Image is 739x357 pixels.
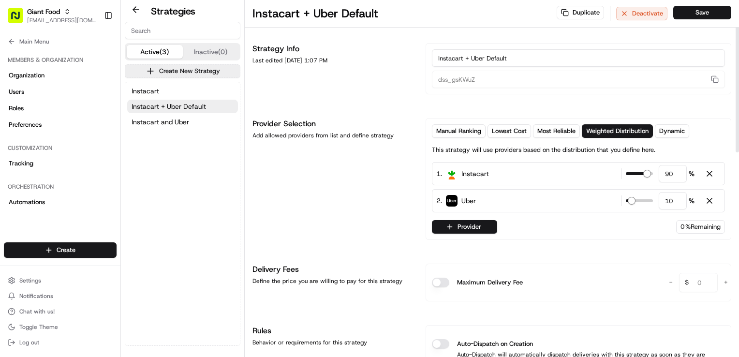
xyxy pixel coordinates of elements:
[4,194,117,210] a: Automations
[4,305,117,318] button: Chat with us!
[252,6,378,21] h1: Instacart + Uber Default
[19,277,41,284] span: Settings
[436,195,476,206] div: 2 .
[27,7,60,16] button: Giant Food
[582,124,653,138] button: Weighted Distribution
[127,115,238,129] button: Instacart and Uber
[27,16,96,24] button: [EMAIL_ADDRESS][DOMAIN_NAME]
[4,179,117,194] div: Orchestration
[4,117,117,133] a: Preferences
[685,223,721,231] span: % Remaining
[4,140,117,156] div: Customization
[252,264,414,275] h1: Delivery Fees
[252,325,414,337] h1: Rules
[132,117,189,127] span: Instacart and Uber
[586,127,649,135] span: Weighted Distribution
[537,127,576,135] span: Most Reliable
[4,320,117,334] button: Toggle Theme
[436,168,489,179] div: 1 .
[432,146,655,154] p: This strategy will use providers based on the distribution that you define here.
[457,278,523,287] label: Maximum Delivery Fee
[252,43,414,55] h1: Strategy Info
[9,71,44,80] span: Organization
[461,196,476,206] span: Uber
[9,104,24,113] span: Roles
[492,127,527,135] span: Lowest Cost
[252,118,414,130] h1: Provider Selection
[9,120,42,129] span: Preferences
[57,246,75,254] span: Create
[19,323,58,331] span: Toggle Theme
[19,38,49,45] span: Main Menu
[4,4,100,27] button: Giant Food[EMAIL_ADDRESS][DOMAIN_NAME]
[488,124,531,138] button: Lowest Cost
[533,124,580,138] button: Most Reliable
[4,101,117,116] a: Roles
[689,196,695,206] span: %
[19,339,39,346] span: Log out
[252,132,414,139] div: Add allowed providers from list and define strategy
[125,22,240,39] input: Search
[4,84,117,100] a: Users
[689,169,695,178] span: %
[9,88,24,96] span: Users
[461,169,489,178] span: Instacart
[19,292,53,300] span: Notifications
[432,124,486,138] button: Manual Ranking
[252,339,414,346] div: Behavior or requirements for this strategy
[557,6,604,19] button: Duplicate
[4,52,117,68] div: Members & Organization
[183,45,239,59] button: Inactive (0)
[127,84,238,98] button: Instacart
[4,68,117,83] a: Organization
[446,195,458,207] img: profile_uber_ahold_partner.png
[132,102,206,111] span: Instacart + Uber Default
[252,277,414,285] div: Define the price you are willing to pay for this strategy
[616,7,667,20] button: Deactivate
[4,242,117,258] button: Create
[432,220,497,234] button: Provider
[19,308,55,315] span: Chat with us!
[655,124,689,138] button: Dynamic
[457,339,533,349] label: Auto-Dispatch on Creation
[4,289,117,303] button: Notifications
[4,274,117,287] button: Settings
[9,159,33,168] span: Tracking
[252,57,414,64] div: Last edited [DATE] 1:07 PM
[681,274,693,294] span: $
[151,4,195,18] h2: Strategies
[676,220,725,234] div: 0
[125,64,240,78] button: Create New Strategy
[132,86,159,96] span: Instacart
[673,6,731,19] button: Save
[446,168,458,179] img: profile_instacart_ahold_partner.png
[4,156,117,171] a: Tracking
[127,45,183,59] button: Active (3)
[659,127,685,135] span: Dynamic
[4,35,117,48] button: Main Menu
[436,127,481,135] span: Manual Ranking
[9,198,45,207] span: Automations
[127,100,238,113] button: Instacart + Uber Default
[4,336,117,349] button: Log out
